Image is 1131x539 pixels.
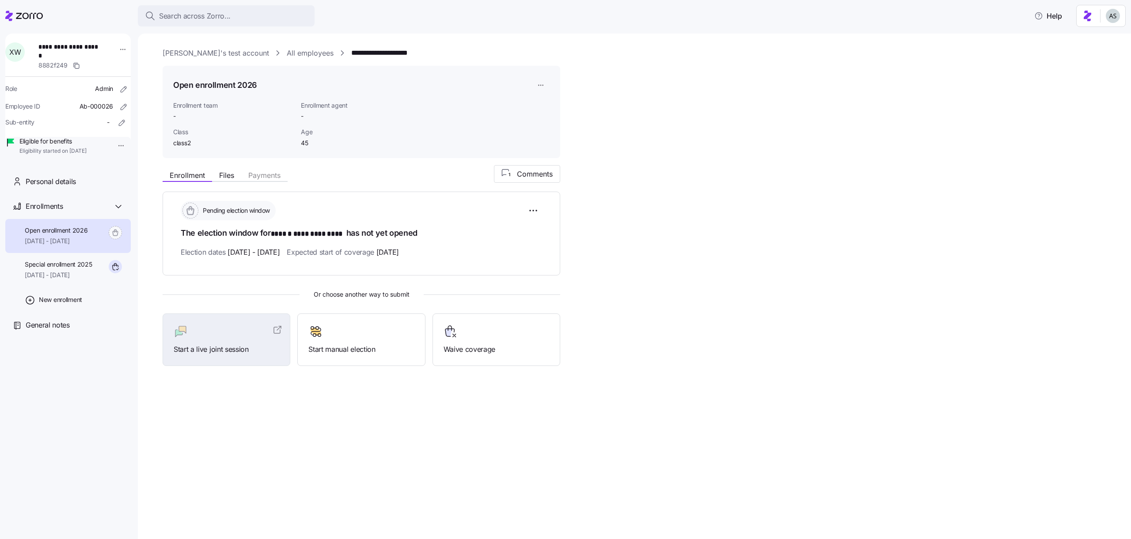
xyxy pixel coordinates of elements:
a: All employees [287,48,334,59]
span: [DATE] - [DATE] [228,247,280,258]
span: Expected start of coverage [287,247,399,258]
h1: Open enrollment 2026 [173,79,257,90]
span: Payments [248,172,281,179]
span: Open enrollment 2026 [25,226,87,235]
span: Class [173,128,294,136]
span: [DATE] - [DATE] [25,237,87,245]
span: Personal details [26,176,76,187]
span: - [173,112,294,121]
span: Waive coverage [444,344,549,355]
span: Election dates [181,247,280,258]
span: Employee ID [5,102,40,111]
span: Start a live joint session [174,344,279,355]
span: Enrollment team [173,101,294,110]
span: 45 [301,139,390,147]
span: Admin [95,84,113,93]
span: class2 [173,139,294,147]
span: Search across Zorro... [159,11,231,22]
span: Ab-000026 [80,102,113,111]
span: Help [1034,11,1062,21]
button: Search across Zorro... [138,5,315,26]
span: Files [219,172,234,179]
text: 1 [509,172,510,177]
span: - [301,112,304,121]
span: Pending election window [200,206,270,215]
span: Enrollment [170,172,205,179]
span: New enrollment [39,295,82,304]
button: 1Comments [494,165,560,183]
a: [PERSON_NAME]'s test account [163,48,269,59]
span: 8882f249 [38,61,68,70]
span: - [107,118,110,127]
span: X W [9,49,21,56]
span: Eligible for benefits [19,137,87,146]
span: Comments [517,169,553,179]
span: Enrollment agent [301,101,390,110]
span: Start manual election [308,344,414,355]
span: Role [5,84,17,93]
span: Or choose another way to submit [163,290,560,299]
span: Sub-entity [5,118,34,127]
span: Eligibility started on [DATE] [19,147,87,155]
span: [DATE] [376,247,399,258]
button: Help [1027,7,1069,25]
span: [DATE] - [DATE] [25,271,92,279]
h1: The election window for has not yet opened [181,227,542,240]
span: Age [301,128,390,136]
span: General notes [26,320,70,331]
span: Special enrollment 2025 [25,260,92,269]
img: c4d3a52e2a848ea5f7eb308790fba1e4 [1106,9,1120,23]
span: Enrollments [26,201,63,212]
